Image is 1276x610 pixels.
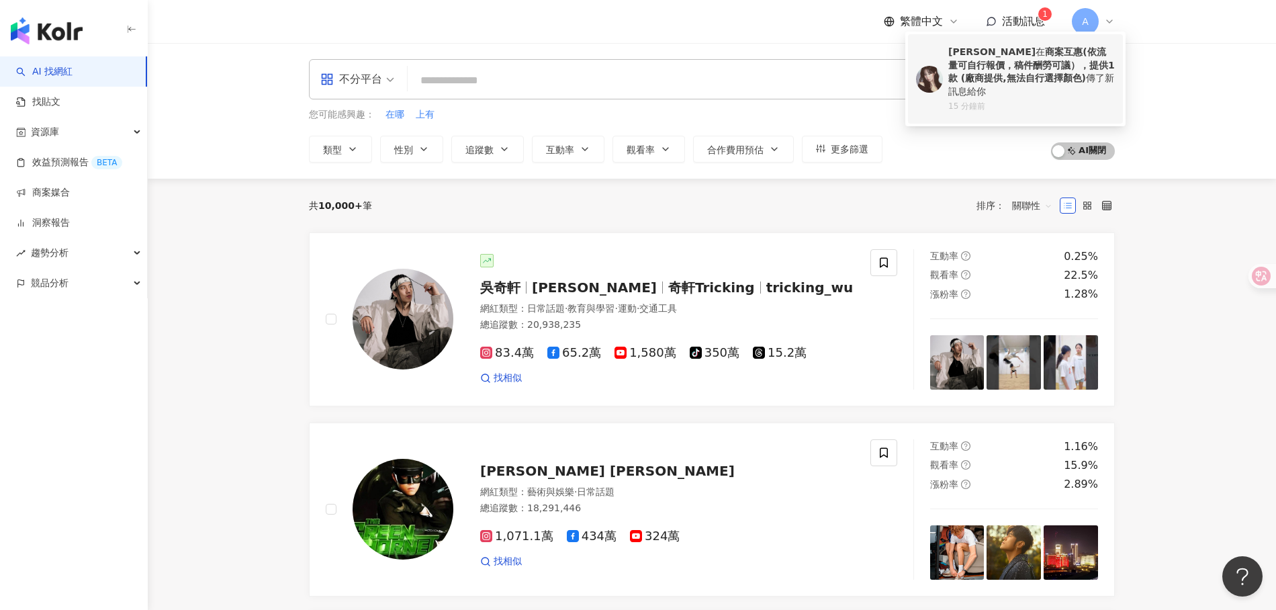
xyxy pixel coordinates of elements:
div: 網紅類型 ： [480,302,854,316]
span: 65.2萬 [547,346,601,360]
button: 上有 [415,107,435,122]
sup: 1 [1038,7,1052,21]
div: 網紅類型 ： [480,486,854,499]
span: · [565,303,567,314]
span: 關聯性 [1012,195,1052,216]
span: 日常話題 [577,486,614,497]
span: 合作費用預估 [707,144,764,155]
span: 觀看率 [930,460,958,470]
a: 找貼文 [16,95,60,109]
span: 324萬 [630,529,680,543]
b: [PERSON_NAME] [948,46,1036,57]
div: 22.5% [1064,268,1098,283]
span: 350萬 [690,346,739,360]
span: [PERSON_NAME] [PERSON_NAME] [480,463,735,479]
span: 奇軒Tricking [668,279,755,296]
a: KOL Avatar吳奇軒[PERSON_NAME]奇軒Trickingtricking_wu網紅類型：日常話題·教育與學習·運動·交通工具總追蹤數：20,938,23583.4萬65.2萬1,... [309,232,1115,406]
div: 1.16% [1064,439,1098,454]
span: 日常話題 [527,303,565,314]
button: 合作費用預估 [693,136,794,163]
span: 觀看率 [627,144,655,155]
span: · [637,303,639,314]
img: post-image [930,335,985,390]
img: post-image [987,335,1041,390]
button: 觀看率 [612,136,685,163]
span: 繁體中文 [900,14,943,29]
a: 找相似 [480,372,522,385]
span: question-circle [961,290,970,299]
span: 觀看率 [930,269,958,280]
span: tricking_wu [766,279,854,296]
a: 效益預測報告BETA [16,156,122,169]
img: logo [11,17,83,44]
span: 漲粉率 [930,479,958,490]
span: 10,000+ [318,200,363,211]
img: post-image [930,525,985,580]
img: post-image [1044,335,1098,390]
span: 教育與學習 [567,303,614,314]
button: 追蹤數 [451,136,524,163]
img: post-image [1044,525,1098,580]
span: question-circle [961,460,970,470]
span: 434萬 [567,529,617,543]
span: 運動 [618,303,637,314]
span: 趨勢分析 [31,238,69,268]
span: 性別 [394,144,413,155]
span: 吳奇軒 [480,279,520,296]
div: 不分平台 [320,69,382,90]
div: 15.9% [1064,458,1098,473]
b: 商案互惠(依流量可自行報價，稿件酬勞可議），提供1款 (廠商提供,無法自行選擇顏色) [948,46,1115,83]
button: 更多篩選 [802,136,882,163]
a: 洞察報告 [16,216,70,230]
span: 1 [1042,9,1048,19]
button: 互動率 [532,136,604,163]
span: appstore [320,73,334,86]
span: 上有 [416,108,435,122]
span: 互動率 [930,251,958,261]
span: question-circle [961,480,970,489]
button: 在哪 [385,107,405,122]
div: 排序： [976,195,1060,216]
span: 活動訊息 [1002,15,1045,28]
span: 1,580萬 [614,346,676,360]
span: 83.4萬 [480,346,534,360]
iframe: Help Scout Beacon - Open [1222,556,1263,597]
span: 漲粉率 [930,289,958,300]
span: question-circle [961,270,970,279]
span: 交通工具 [639,303,677,314]
div: 2.89% [1064,477,1098,492]
span: question-circle [961,441,970,451]
span: · [614,303,617,314]
a: 找相似 [480,555,522,568]
span: 互動率 [930,441,958,451]
span: 資源庫 [31,117,59,147]
div: 在 傳了新訊息給你 [948,46,1115,98]
span: 15.2萬 [753,346,807,360]
button: 性別 [380,136,443,163]
img: post-image [987,525,1041,580]
span: 1,071.1萬 [480,529,553,543]
span: 類型 [323,144,342,155]
div: 1.28% [1064,287,1098,302]
span: 藝術與娛樂 [527,486,574,497]
span: question-circle [961,251,970,261]
span: 追蹤數 [465,144,494,155]
a: KOL Avatar[PERSON_NAME] [PERSON_NAME]網紅類型：藝術與娛樂·日常話題總追蹤數：18,291,4461,071.1萬434萬324萬找相似互動率question... [309,423,1115,597]
a: searchAI 找網紅 [16,65,73,79]
span: 找相似 [494,555,522,568]
div: 0.25% [1064,249,1098,264]
span: 互動率 [546,144,574,155]
a: 商案媒合 [16,186,70,200]
button: 類型 [309,136,372,163]
span: 您可能感興趣： [309,108,375,122]
span: 在哪 [385,108,404,122]
div: 總追蹤數 ： 20,938,235 [480,318,854,332]
img: KOL Avatar [353,459,453,560]
span: 找相似 [494,372,522,385]
span: 競品分析 [31,268,69,298]
span: · [574,486,577,497]
img: KOL Avatar [916,66,943,93]
span: A [1082,14,1089,29]
div: 總追蹤數 ： 18,291,446 [480,502,854,515]
div: 15 分鐘前 [948,101,1115,112]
